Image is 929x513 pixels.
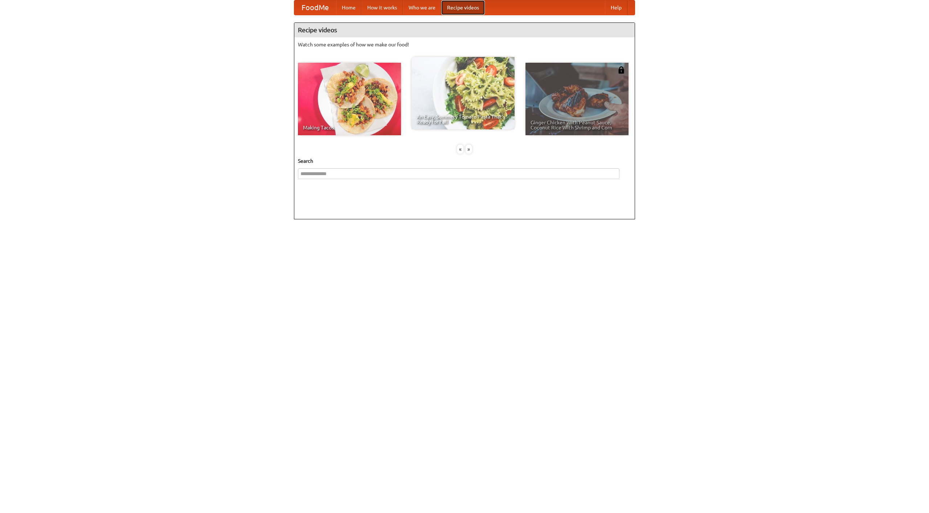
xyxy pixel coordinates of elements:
a: Recipe videos [441,0,485,15]
img: 483408.png [618,66,625,74]
span: An Easy, Summery Tomato Pasta That's Ready for Fall [417,114,509,124]
a: An Easy, Summery Tomato Pasta That's Ready for Fall [412,57,515,129]
span: Making Tacos [303,125,396,130]
div: » [466,145,472,154]
h4: Recipe videos [294,23,635,37]
a: FoodMe [294,0,336,15]
p: Watch some examples of how we make our food! [298,41,631,48]
a: Home [336,0,361,15]
a: Who we are [403,0,441,15]
a: How it works [361,0,403,15]
a: Making Tacos [298,63,401,135]
a: Help [605,0,627,15]
div: « [457,145,463,154]
h5: Search [298,157,631,165]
